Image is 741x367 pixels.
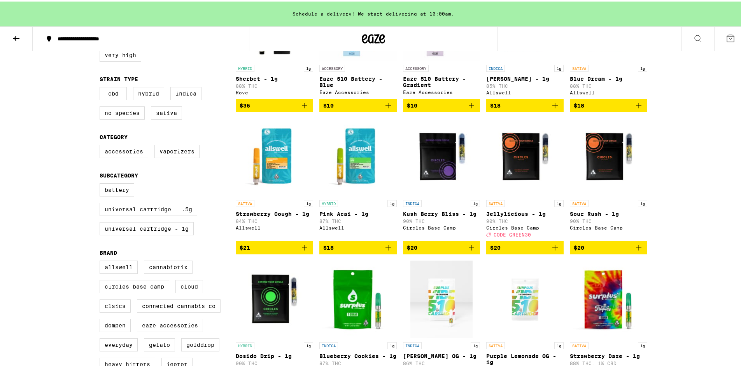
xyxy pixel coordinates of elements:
[570,89,647,94] div: Allswell
[319,224,397,229] div: Allswell
[486,224,564,229] div: Circles Base Camp
[554,341,564,348] p: 1g
[319,351,397,358] p: Blueberry Cookies - 1g
[319,217,397,222] p: 87% THC
[236,341,254,348] p: HYBRID
[240,101,250,107] span: $36
[175,278,203,292] label: Cloud
[387,341,397,348] p: 1g
[486,97,564,111] button: Add to bag
[137,317,203,330] label: Eaze Accessories
[486,74,564,80] p: [PERSON_NAME] - 1g
[570,117,647,240] a: Open page for Sour Rush - 1g from Circles Base Camp
[570,217,647,222] p: 90% THC
[319,117,397,240] a: Open page for Pink Acai - 1g from Allswell
[319,88,397,93] div: Eaze Accessories
[486,341,505,348] p: SATIVA
[570,240,647,253] button: Add to bag
[151,105,182,118] label: Sativa
[494,231,531,236] span: CODE GREEN30
[236,117,313,240] a: Open page for Strawberry Cough - 1g from Allswell
[486,209,564,216] p: Jellylicious - 1g
[319,63,345,70] p: ACCESSORY
[236,198,254,205] p: SATIVA
[144,337,175,350] label: Gelato
[570,82,647,87] p: 88% THC
[100,47,141,60] label: Very High
[471,198,480,205] p: 1g
[100,85,127,99] label: CBD
[486,198,505,205] p: SATIVA
[570,74,647,80] p: Blue Dream - 1g
[410,259,473,337] img: Surplus - King Louie OG - 1g
[236,82,313,87] p: 88% THC
[570,63,589,70] p: SATIVA
[570,209,647,216] p: Sour Rush - 1g
[638,63,647,70] p: 1g
[236,259,313,337] img: Circles Base Camp - Dosido Drip - 1g
[490,101,501,107] span: $18
[100,337,138,350] label: Everyday
[236,217,313,222] p: 84% THC
[486,89,564,94] div: Allswell
[471,341,480,348] p: 1g
[403,63,429,70] p: ACCESSORY
[403,97,480,111] button: Add to bag
[570,117,647,195] img: Circles Base Camp - Sour Rush - 1g
[638,341,647,348] p: 1g
[403,88,480,93] div: Eaze Accessories
[319,359,397,364] p: 87% THC
[403,240,480,253] button: Add to bag
[236,240,313,253] button: Add to bag
[236,97,313,111] button: Add to bag
[486,351,564,364] p: Purple Lemonade OG - 1g
[236,359,313,364] p: 90% THC
[403,117,480,240] a: Open page for Kush Berry Bliss - 1g from Circles Base Camp
[100,105,145,118] label: No Species
[486,240,564,253] button: Add to bag
[403,224,480,229] div: Circles Base Camp
[236,117,313,195] img: Allswell - Strawberry Cough - 1g
[554,63,564,70] p: 1g
[319,209,397,216] p: Pink Acai - 1g
[100,143,148,157] label: Accessories
[137,298,221,311] label: Connected Cannabis Co
[486,63,505,70] p: INDICA
[304,341,313,348] p: 1g
[319,198,338,205] p: HYBRID
[100,259,138,272] label: Allswell
[100,75,138,81] legend: Strain Type
[407,101,417,107] span: $10
[403,359,480,364] p: 86% THC
[486,217,564,222] p: 90% THC
[570,224,647,229] div: Circles Base Camp
[100,171,138,177] legend: Subcategory
[144,259,193,272] label: Cannabiotix
[574,101,584,107] span: $18
[304,198,313,205] p: 1g
[570,351,647,358] p: Strawberry Daze - 1g
[236,74,313,80] p: Sherbet - 1g
[570,259,647,337] img: Surplus - Strawberry Daze - 1g
[319,341,338,348] p: INDICA
[319,97,397,111] button: Add to bag
[100,317,131,330] label: Dompen
[490,243,501,249] span: $20
[486,117,564,240] a: Open page for Jellylicious - 1g from Circles Base Camp
[319,259,397,337] img: Surplus - Blueberry Cookies - 1g
[100,298,131,311] label: CLSICS
[407,243,417,249] span: $20
[100,201,197,214] label: Universal Cartridge - .5g
[570,97,647,111] button: Add to bag
[100,278,169,292] label: Circles Base Camp
[403,217,480,222] p: 90% THC
[323,243,334,249] span: $18
[133,85,164,99] label: Hybrid
[304,63,313,70] p: 1g
[387,198,397,205] p: 1g
[5,5,56,12] span: Hi. Need any help?
[100,182,134,195] label: Battery
[319,240,397,253] button: Add to bag
[100,132,128,139] legend: Category
[403,351,480,358] p: [PERSON_NAME] OG - 1g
